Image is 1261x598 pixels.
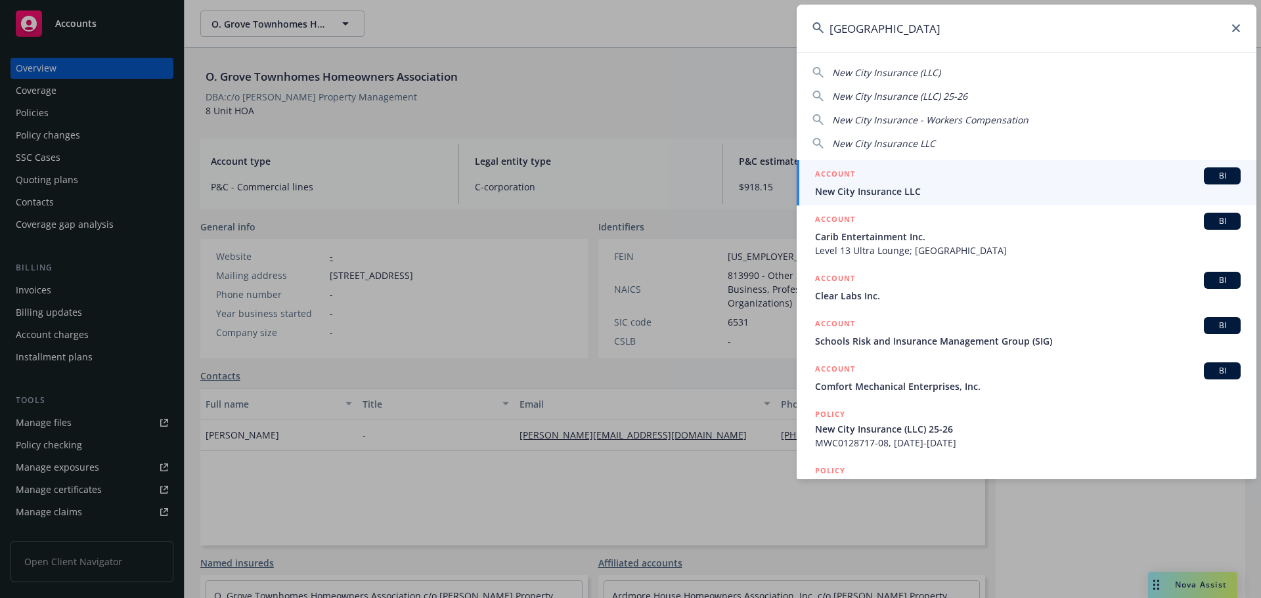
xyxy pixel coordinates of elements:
h5: ACCOUNT [815,213,855,228]
a: ACCOUNTBIClear Labs Inc. [797,265,1256,310]
span: New City Insurance (LLC) 25-26 [815,422,1241,436]
h5: POLICY [815,408,845,421]
input: Search... [797,5,1256,52]
span: BI [1209,320,1235,331]
span: Schools Risk and Insurance Management Group (SIG) [815,334,1241,348]
span: New City Insurance (LLC) [815,479,1241,492]
h5: POLICY [815,464,845,477]
h5: ACCOUNT [815,167,855,183]
span: BI [1209,365,1235,377]
a: ACCOUNTBISchools Risk and Insurance Management Group (SIG) [797,310,1256,355]
a: ACCOUNTBICarib Entertainment Inc.Level 13 Ultra Lounge; [GEOGRAPHIC_DATA] [797,205,1256,265]
span: BI [1209,215,1235,227]
span: New City Insurance (LLC) [832,66,940,79]
a: POLICYNew City Insurance (LLC) [797,457,1256,513]
span: BI [1209,170,1235,182]
h5: ACCOUNT [815,317,855,333]
span: Comfort Mechanical Enterprises, Inc. [815,379,1241,393]
span: New City Insurance (LLC) 25-26 [832,90,967,102]
h5: ACCOUNT [815,272,855,288]
span: Level 13 Ultra Lounge; [GEOGRAPHIC_DATA] [815,244,1241,257]
span: Carib Entertainment Inc. [815,230,1241,244]
h5: ACCOUNT [815,362,855,378]
span: MWC0128717-08, [DATE]-[DATE] [815,436,1241,450]
span: New City Insurance LLC [815,184,1241,198]
a: ACCOUNTBIComfort Mechanical Enterprises, Inc. [797,355,1256,400]
a: ACCOUNTBINew City Insurance LLC [797,160,1256,205]
span: BI [1209,274,1235,286]
span: New City Insurance LLC [832,137,935,150]
span: Clear Labs Inc. [815,289,1241,303]
span: New City Insurance - Workers Compensation [832,114,1029,126]
a: POLICYNew City Insurance (LLC) 25-26MWC0128717-08, [DATE]-[DATE] [797,400,1256,457]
